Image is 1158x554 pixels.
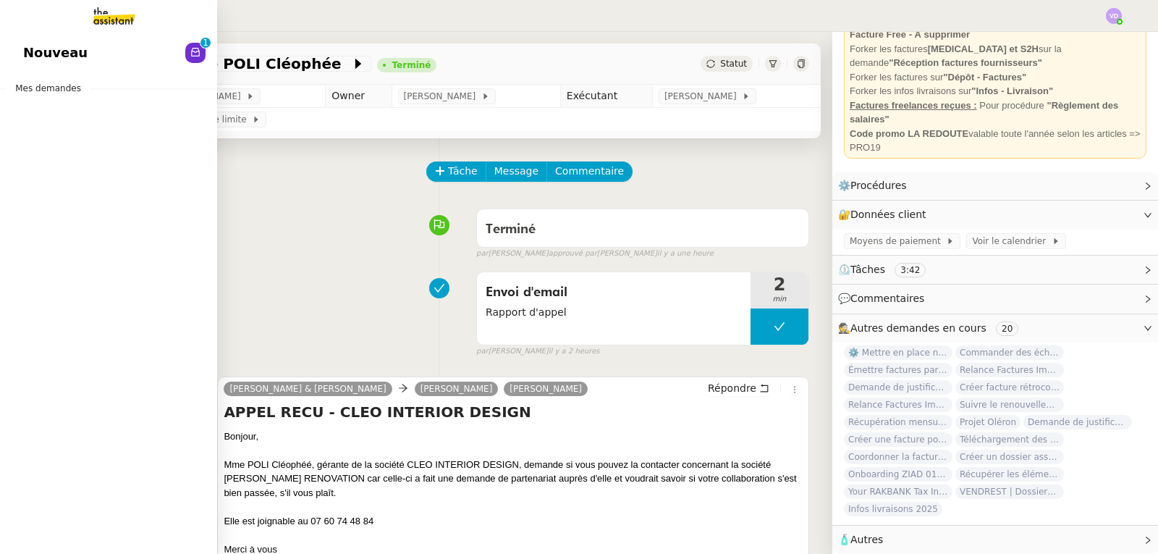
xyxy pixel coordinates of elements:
[955,432,1064,447] span: Téléchargement des relevés de la SCI GABRIELLE - [DATE]
[1023,415,1132,429] span: Demande de justificatifs Pennylane - septembre 2025
[476,248,714,260] small: [PERSON_NAME] [PERSON_NAME]
[838,177,913,194] span: ⚙️
[844,398,952,412] span: Relance Factures Impayées - septembre 2025
[832,285,1158,313] div: 💬Commentaires
[850,100,977,111] u: Factures freelances reçues :
[326,85,392,108] td: Owner
[1106,8,1122,24] img: svg
[486,161,547,182] button: Message
[203,38,208,51] p: 1
[486,304,742,321] span: Rapport d'appel
[850,534,883,545] span: Autres
[889,57,1042,68] strong: "Réception factures fournisseurs"
[224,429,803,444] div: Bonjour,
[832,526,1158,554] div: 🧴Autres
[549,248,597,260] span: approuvé par
[955,380,1064,395] span: Créer facture rétrocommission
[708,381,756,395] span: Répondre
[955,415,1020,429] span: Projet Oléron
[504,382,588,395] a: [PERSON_NAME]
[850,29,970,40] strong: Facture Free - À supprimer
[555,163,624,180] span: Commentaire
[850,322,986,334] span: Autres demandes en cours
[224,458,803,500] div: Mme POLI Cléophéé, gérante de la société CLEO INTERIOR DESIGN, demande si vous pouvez la contacte...
[200,38,211,48] nz-badge-sup: 1
[955,363,1064,377] span: Relance Factures Impayées - [DATE]
[996,322,1018,336] nz-tag: 20
[494,163,538,180] span: Message
[832,172,1158,200] div: ⚙️Procédures
[720,59,747,69] span: Statut
[955,484,1064,499] span: VENDREST | Dossiers Drive - SCI Gabrielle
[486,282,742,303] span: Envoi d'email
[850,127,1141,155] div: valable toute l'année selon les articles => PRO19
[832,314,1158,343] div: 🕵️Autres demandes en cours 20
[448,163,478,180] span: Tâche
[224,402,803,422] h4: APPEL RECU - CLEO INTERIOR DESIGN
[972,234,1051,248] span: Voir le calendrier
[844,484,952,499] span: Your RAKBANK Tax Invoice / Tax Credit Note
[955,398,1064,412] span: Suivre le renouvellement produit Trimble
[850,264,885,275] span: Tâches
[850,234,946,248] span: Moyens de paiement
[751,276,808,293] span: 2
[23,42,88,64] span: Nouveau
[971,85,1053,96] strong: "Infos - Livraison"
[850,293,924,304] span: Commentaires
[392,61,431,70] div: Terminé
[844,363,952,377] span: Émettre factures partage prix professionnels
[844,415,952,429] span: Récupération mensuelle des relevés bancaires SARL [PERSON_NAME] ET [PERSON_NAME]
[955,345,1064,360] span: Commander des échantillons pour Saint Nicolas
[486,223,536,236] span: Terminé
[850,84,1141,98] div: Forker les infos livraisons sur
[7,81,90,96] span: Mes demandes
[751,293,808,306] span: min
[844,467,952,482] span: Onboarding ZIAD 01/09
[703,380,774,396] button: Répondre
[844,345,952,360] span: ⚙️ Mettre en place nouveaux processus facturation
[844,432,952,447] span: Créer une facture pour Atelier Kocovski
[560,85,652,108] td: Exécutant
[657,248,714,260] span: il y a une heure
[838,206,932,223] span: 🔐
[832,256,1158,284] div: ⏲️Tâches 3:42
[844,502,942,516] span: Infos livraisons 2025
[476,345,489,358] span: par
[838,264,938,275] span: ⏲️
[943,72,1026,83] strong: "Dépôt - Factures"
[224,514,803,529] div: Elle est joignable au 07 60 74 48 84
[850,128,968,139] strong: Code promo LA REDOUTE
[838,534,883,545] span: 🧴
[224,382,392,395] a: [PERSON_NAME] & [PERSON_NAME]
[844,450,952,464] span: Coordonner la facturation à [GEOGRAPHIC_DATA]
[664,89,742,104] span: [PERSON_NAME]
[850,98,1141,127] div: Pour procédure
[476,248,489,260] span: par
[850,209,926,220] span: Données client
[955,467,1064,482] span: Récupérer les éléments sociaux - [DATE]
[850,180,907,191] span: Procédures
[838,293,931,304] span: 💬
[928,43,1039,54] strong: [MEDICAL_DATA] et S2H
[546,161,633,182] button: Commentaire
[838,322,1024,334] span: 🕵️
[850,70,1141,85] div: Forker les factures sur
[549,345,600,358] span: il y a 2 heures
[404,89,481,104] span: [PERSON_NAME]
[426,161,486,182] button: Tâche
[955,450,1064,464] span: Créer un dossier assurance Descudet
[832,201,1158,229] div: 🔐Données client
[850,42,1141,70] div: Forker les factures sur la demande
[895,263,926,277] nz-tag: 3:42
[415,382,499,395] a: [PERSON_NAME]
[844,380,952,395] span: Demande de justificatifs Pennylane - octobre 2025
[476,345,599,358] small: [PERSON_NAME]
